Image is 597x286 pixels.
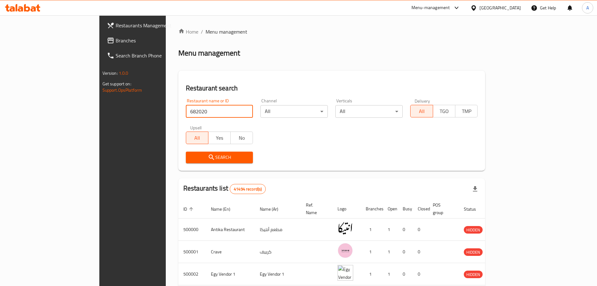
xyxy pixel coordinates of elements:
[206,219,255,241] td: Antika Restaurant
[186,84,478,93] h2: Restaurant search
[383,241,398,263] td: 1
[211,133,228,143] span: Yes
[410,105,433,117] button: All
[411,4,450,12] div: Menu-management
[383,219,398,241] td: 1
[398,263,413,285] td: 0
[361,263,383,285] td: 1
[333,199,361,219] th: Logo
[178,48,240,58] h2: Menu management
[383,199,398,219] th: Open
[102,86,142,94] a: Support.OpsPlatform
[102,48,199,63] a: Search Branch Phone
[413,241,428,263] td: 0
[455,105,478,117] button: TMP
[458,107,475,116] span: TMP
[464,249,483,256] span: HIDDEN
[468,181,483,197] div: Export file
[183,205,195,213] span: ID
[361,199,383,219] th: Branches
[191,154,248,161] span: Search
[415,99,430,103] label: Delivery
[206,28,247,35] span: Menu management
[189,133,206,143] span: All
[178,28,485,35] nav: breadcrumb
[255,219,301,241] td: مطعم أنتيكا
[230,132,253,144] button: No
[413,263,428,285] td: 0
[255,241,301,263] td: كرييف
[464,271,483,278] div: HIDDEN
[201,28,203,35] li: /
[433,201,451,216] span: POS group
[398,199,413,219] th: Busy
[102,69,118,77] span: Version:
[102,80,131,88] span: Get support on:
[233,133,250,143] span: No
[186,152,253,163] button: Search
[206,241,255,263] td: Crave
[306,201,325,216] span: Ref. Name
[413,199,428,219] th: Closed
[102,18,199,33] a: Restaurants Management
[398,241,413,263] td: 0
[338,243,353,258] img: Crave
[413,107,430,116] span: All
[586,4,589,11] span: A
[479,4,521,11] div: [GEOGRAPHIC_DATA]
[413,219,428,241] td: 0
[338,220,353,236] img: Antika Restaurant
[230,184,266,194] div: Total records count
[433,105,455,117] button: TGO
[361,241,383,263] td: 1
[186,105,253,118] input: Search for restaurant name or ID..
[464,205,484,213] span: Status
[398,219,413,241] td: 0
[119,69,128,77] span: 1.0.0
[211,205,238,213] span: Name (En)
[116,37,194,44] span: Branches
[260,205,286,213] span: Name (Ar)
[335,105,403,118] div: All
[230,186,265,192] span: 41494 record(s)
[206,263,255,285] td: Egy Vendor 1
[361,219,383,241] td: 1
[464,226,483,234] span: HIDDEN
[383,263,398,285] td: 1
[116,52,194,59] span: Search Branch Phone
[186,132,208,144] button: All
[116,22,194,29] span: Restaurants Management
[436,107,453,116] span: TGO
[255,263,301,285] td: Egy Vendor 1
[208,132,231,144] button: Yes
[464,271,483,278] span: HIDDEN
[260,105,328,118] div: All
[190,125,202,130] label: Upsell
[183,184,266,194] h2: Restaurants list
[338,265,353,281] img: Egy Vendor 1
[102,33,199,48] a: Branches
